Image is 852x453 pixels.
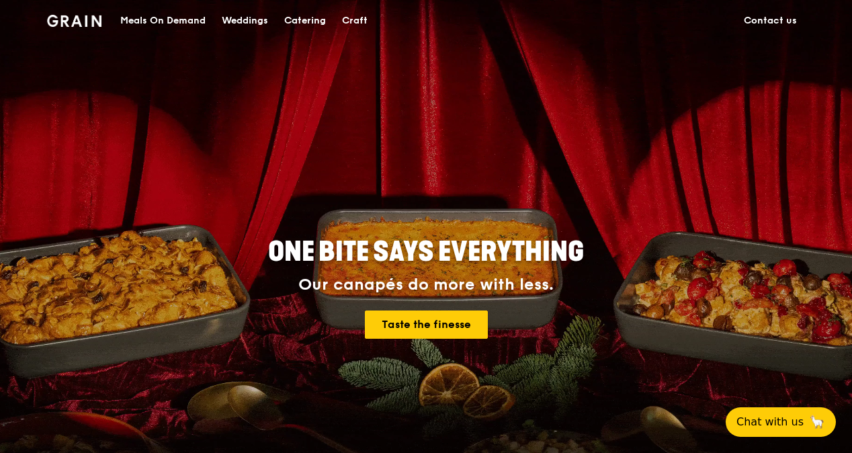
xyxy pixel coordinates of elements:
div: Weddings [222,1,268,41]
a: Catering [276,1,334,41]
a: Weddings [214,1,276,41]
img: Grain [47,15,101,27]
div: Craft [342,1,368,41]
div: Our canapés do more with less. [184,276,668,294]
a: Taste the finesse [365,311,488,339]
div: Catering [284,1,326,41]
a: Contact us [736,1,805,41]
span: Chat with us [736,414,804,430]
div: Meals On Demand [120,1,206,41]
span: 🦙 [809,414,825,430]
a: Craft [334,1,376,41]
span: ONE BITE SAYS EVERYTHING [268,236,584,268]
button: Chat with us🦙 [726,407,836,437]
